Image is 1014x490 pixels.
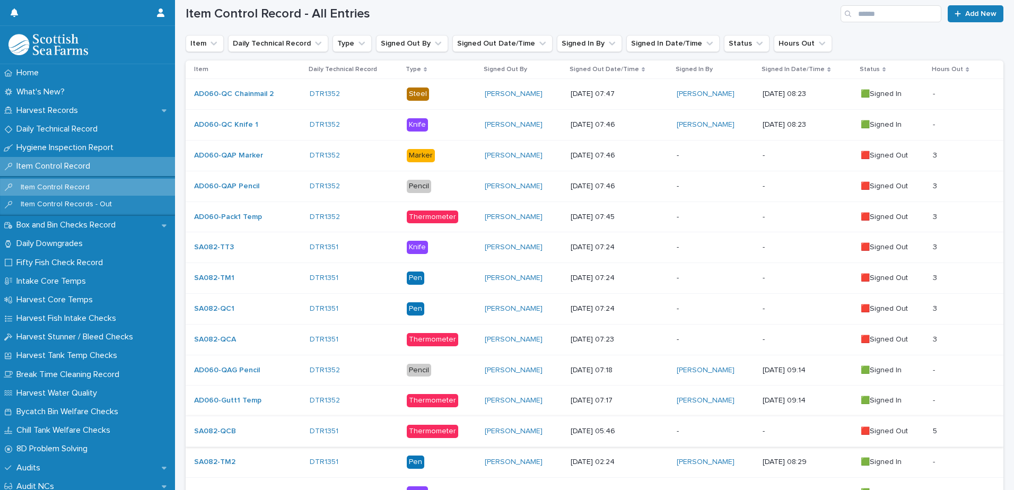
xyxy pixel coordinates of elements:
[310,396,340,405] a: DTR1352
[407,272,424,285] div: Pen
[933,149,939,160] p: 3
[933,118,937,129] p: -
[933,333,939,344] p: 3
[557,35,622,52] button: Signed In By
[186,355,1003,386] tr: AD060-QAG Pencil DTR1352 Pencil[PERSON_NAME] [DATE] 07:18[PERSON_NAME] [DATE] 09:14🟩Signed In--
[12,258,111,268] p: Fifty Fish Check Record
[626,35,720,52] button: Signed In Date/Time
[571,304,668,313] p: [DATE] 07:24
[186,416,1003,447] tr: SA082-QCB DTR1351 Thermometer[PERSON_NAME] [DATE] 05:46--🟥Signed Out55
[310,151,340,160] a: DTR1352
[12,143,122,153] p: Hygiene Inspection Report
[12,351,126,361] p: Harvest Tank Temp Checks
[933,272,939,283] p: 3
[194,396,261,405] a: AD060-Gutt1 Temp
[571,396,668,405] p: [DATE] 07:17
[861,274,924,283] p: 🟥Signed Out
[407,87,429,101] div: Steel
[485,120,543,129] a: [PERSON_NAME]
[407,333,458,346] div: Thermometer
[12,183,98,192] p: Item Control Record
[194,120,258,129] a: AD060-QC Knife 1
[676,64,713,75] p: Signed In By
[485,182,543,191] a: [PERSON_NAME]
[677,213,754,222] p: -
[677,90,735,99] a: [PERSON_NAME]
[841,5,941,22] input: Search
[774,35,832,52] button: Hours Out
[861,120,924,129] p: 🟩Signed In
[762,64,825,75] p: Signed In Date/Time
[310,243,338,252] a: DTR1351
[763,120,852,129] p: [DATE] 08:23
[186,386,1003,416] tr: AD060-Gutt1 Temp DTR1352 Thermometer[PERSON_NAME] [DATE] 07:17[PERSON_NAME] [DATE] 09:14🟩Signed In--
[12,444,96,454] p: 8D Problem Solving
[406,64,421,75] p: Type
[186,447,1003,477] tr: SA082-TM2 DTR1351 Pen[PERSON_NAME] [DATE] 02:24[PERSON_NAME] [DATE] 08:29🟩Signed In--
[12,87,73,97] p: What's New?
[186,6,836,22] h1: Item Control Record - All Entries
[194,274,234,283] a: SA082-TM1
[677,182,754,191] p: -
[310,120,340,129] a: DTR1352
[484,64,527,75] p: Signed Out By
[571,151,668,160] p: [DATE] 07:46
[677,151,754,160] p: -
[310,213,340,222] a: DTR1352
[485,458,543,467] a: [PERSON_NAME]
[194,304,234,313] a: SA082-QC1
[933,425,939,436] p: 5
[407,364,431,377] div: Pencil
[677,243,754,252] p: -
[763,458,852,467] p: [DATE] 08:29
[12,295,101,305] p: Harvest Core Temps
[12,200,120,209] p: Item Control Records - Out
[407,211,458,224] div: Thermometer
[861,90,924,99] p: 🟩Signed In
[186,202,1003,232] tr: AD060-Pack1 Temp DTR1352 Thermometer[PERSON_NAME] [DATE] 07:45--🟥Signed Out33
[571,213,668,222] p: [DATE] 07:45
[407,180,431,193] div: Pencil
[407,118,428,132] div: Knife
[724,35,770,52] button: Status
[310,304,338,313] a: DTR1351
[309,64,377,75] p: Daily Technical Record
[677,120,735,129] a: [PERSON_NAME]
[12,161,99,171] p: Item Control Record
[186,293,1003,324] tr: SA082-QC1 DTR1351 Pen[PERSON_NAME] [DATE] 07:24--🟥Signed Out33
[677,366,735,375] a: [PERSON_NAME]
[933,87,937,99] p: -
[571,427,668,436] p: [DATE] 05:46
[485,213,543,222] a: [PERSON_NAME]
[571,458,668,467] p: [DATE] 02:24
[310,335,338,344] a: DTR1351
[333,35,372,52] button: Type
[763,151,852,160] p: -
[933,394,937,405] p: -
[186,35,224,52] button: Item
[310,90,340,99] a: DTR1352
[861,427,924,436] p: 🟥Signed Out
[194,458,235,467] a: SA082-TM2
[571,335,668,344] p: [DATE] 07:23
[12,425,119,435] p: Chill Tank Welfare Checks
[12,388,106,398] p: Harvest Water Quality
[186,79,1003,110] tr: AD060-QC Chainmail 2 DTR1352 Steel[PERSON_NAME] [DATE] 07:47[PERSON_NAME] [DATE] 08:23🟩Signed In--
[570,64,639,75] p: Signed Out Date/Time
[677,427,754,436] p: -
[763,90,852,99] p: [DATE] 08:23
[861,243,924,252] p: 🟥Signed Out
[186,232,1003,263] tr: SA082-TT3 DTR1351 Knife[PERSON_NAME] [DATE] 07:24--🟥Signed Out33
[376,35,448,52] button: Signed Out By
[763,182,852,191] p: -
[407,425,458,438] div: Thermometer
[485,427,543,436] a: [PERSON_NAME]
[310,182,340,191] a: DTR1352
[12,463,49,473] p: Audits
[12,370,128,380] p: Break Time Cleaning Record
[763,335,852,344] p: -
[194,151,263,160] a: AD060-QAP Marker
[194,243,234,252] a: SA082-TT3
[571,274,668,283] p: [DATE] 07:24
